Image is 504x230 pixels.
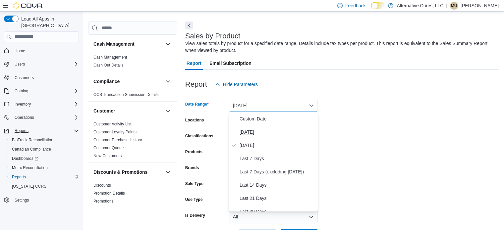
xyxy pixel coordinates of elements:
[93,169,163,175] button: Discounts & Promotions
[93,55,127,60] a: Cash Management
[88,181,177,208] div: Discounts & Promotions
[93,146,124,150] a: Customer Queue
[185,22,193,29] button: Next
[88,120,177,162] div: Customer
[446,2,447,10] p: |
[164,168,172,176] button: Discounts & Promotions
[93,92,159,97] a: OCS Transaction Submission Details
[9,164,79,172] span: Metrc Reconciliation
[12,174,26,180] span: Reports
[240,207,315,215] span: Last 30 Days
[93,41,135,47] h3: Cash Management
[13,2,43,9] img: Cova
[12,147,51,152] span: Canadian Compliance
[9,145,54,153] a: Canadian Compliance
[93,169,147,175] h3: Discounts & Promotions
[185,117,204,123] label: Locations
[7,182,82,191] button: [US_STATE] CCRS
[12,87,31,95] button: Catalog
[1,113,82,122] button: Operations
[1,100,82,109] button: Inventory
[212,78,260,91] button: Hide Parameters
[9,136,79,144] span: BioTrack Reconciliation
[12,100,33,108] button: Inventory
[9,182,79,190] span: Washington CCRS
[15,198,29,203] span: Settings
[12,127,79,135] span: Reports
[240,194,315,202] span: Last 21 Days
[1,60,82,69] button: Users
[9,173,79,181] span: Reports
[9,145,79,153] span: Canadian Compliance
[15,88,28,94] span: Catalog
[240,181,315,189] span: Last 14 Days
[93,153,122,159] span: New Customers
[7,154,82,163] a: Dashboards
[12,165,48,170] span: Metrc Reconciliation
[93,78,163,85] button: Compliance
[9,173,28,181] a: Reports
[12,127,31,135] button: Reports
[93,108,163,114] button: Customer
[164,77,172,85] button: Compliance
[12,60,79,68] span: Users
[93,137,142,143] span: Customer Purchase History
[15,48,25,54] span: Home
[240,115,315,123] span: Custom Date
[12,114,37,121] button: Operations
[345,2,365,9] span: Feedback
[15,115,34,120] span: Operations
[7,172,82,182] button: Reports
[93,63,124,68] a: Cash Out Details
[93,183,111,188] a: Discounts
[12,74,36,82] a: Customers
[240,141,315,149] span: [DATE]
[15,128,28,133] span: Reports
[1,126,82,135] button: Reports
[9,164,50,172] a: Metrc Reconciliation
[88,91,177,101] div: Compliance
[229,99,318,112] button: [DATE]
[1,86,82,96] button: Catalog
[451,2,457,10] span: MU
[185,80,207,88] h3: Report
[12,196,79,204] span: Settings
[185,102,209,107] label: Date Range
[93,145,124,151] span: Customer Queue
[15,102,31,107] span: Inventory
[9,155,41,162] a: Dashboards
[7,135,82,145] button: BioTrack Reconciliation
[185,165,199,170] label: Brands
[12,73,79,82] span: Customers
[93,121,132,127] span: Customer Activity List
[12,47,79,55] span: Home
[93,78,120,85] h3: Compliance
[93,199,114,204] a: Promotions
[185,40,495,54] div: View sales totals by product for a specified date range. Details include tax types per product. T...
[450,2,458,10] div: Morgan Underhill
[88,53,177,72] div: Cash Management
[7,163,82,172] button: Metrc Reconciliation
[185,197,202,202] label: Use Type
[371,2,385,9] input: Dark Mode
[229,210,318,223] button: All
[397,2,443,10] p: Alternative Cures, LLC
[185,32,240,40] h3: Sales by Product
[93,108,115,114] h3: Customer
[223,81,258,88] span: Hide Parameters
[164,107,172,115] button: Customer
[1,73,82,82] button: Customers
[12,87,79,95] span: Catalog
[229,112,318,211] div: Select listbox
[185,133,213,139] label: Classifications
[93,191,125,196] a: Promotion Details
[240,155,315,162] span: Last 7 Days
[9,182,49,190] a: [US_STATE] CCRS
